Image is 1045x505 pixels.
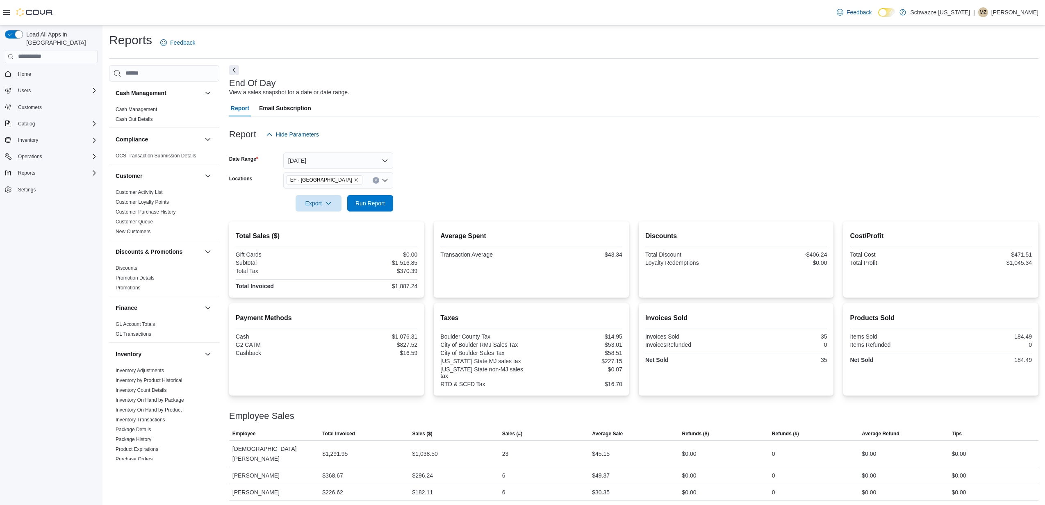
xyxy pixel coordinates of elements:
[18,104,42,111] span: Customers
[440,333,530,340] div: Boulder County Tax
[738,333,827,340] div: 35
[952,449,966,459] div: $0.00
[682,430,709,437] span: Refunds ($)
[116,387,167,394] span: Inventory Count Details
[533,358,622,364] div: $227.15
[850,333,939,340] div: Items Sold
[772,430,799,437] span: Refunds (#)
[322,430,355,437] span: Total Invoiced
[850,313,1032,323] h2: Products Sold
[276,130,319,139] span: Hide Parameters
[738,251,827,258] div: -$406.24
[236,341,325,348] div: G2 CATM
[116,377,182,384] span: Inventory by Product Historical
[645,313,827,323] h2: Invoices Sold
[328,333,418,340] div: $1,076.31
[738,341,827,348] div: 0
[978,7,988,17] div: Mengistu Zebulun
[533,381,622,387] div: $16.70
[116,437,151,442] a: Package History
[862,430,899,437] span: Average Refund
[850,341,939,348] div: Items Refunded
[979,7,986,17] span: MZ
[943,333,1032,340] div: 184.49
[322,471,343,480] div: $368.67
[15,119,38,129] button: Catalog
[533,251,622,258] div: $43.34
[440,358,530,364] div: [US_STATE] State MJ sales tax
[109,187,219,240] div: Customer
[15,102,98,112] span: Customers
[109,366,219,487] div: Inventory
[952,471,966,480] div: $0.00
[943,357,1032,363] div: 184.49
[645,333,735,340] div: Invoices Sold
[850,357,873,363] strong: Net Sold
[502,471,505,480] div: 6
[2,184,101,196] button: Settings
[502,487,505,497] div: 6
[116,304,201,312] button: Finance
[440,381,530,387] div: RTD & SCFD Tax
[15,135,41,145] button: Inventory
[231,100,249,116] span: Report
[850,231,1032,241] h2: Cost/Profit
[263,126,322,143] button: Hide Parameters
[116,209,176,215] span: Customer Purchase History
[328,259,418,266] div: $1,516.85
[15,69,34,79] a: Home
[116,229,150,234] a: New Customers
[382,177,388,184] button: Open list of options
[847,8,872,16] span: Feedback
[116,199,169,205] a: Customer Loyalty Points
[412,449,437,459] div: $1,038.50
[645,357,669,363] strong: Net Sold
[862,449,876,459] div: $0.00
[109,32,152,48] h1: Reports
[2,151,101,162] button: Operations
[440,350,530,356] div: City of Boulder Sales Tax
[328,283,418,289] div: $1,887.24
[116,265,137,271] a: Discounts
[116,416,165,423] span: Inventory Transactions
[116,275,155,281] span: Promotion Details
[203,303,213,313] button: Finance
[170,39,195,47] span: Feedback
[116,368,164,373] a: Inventory Adjustments
[259,100,311,116] span: Email Subscription
[2,167,101,179] button: Reports
[772,471,775,480] div: 0
[116,218,153,225] span: Customer Queue
[116,456,153,462] a: Purchase Orders
[229,175,253,182] label: Locations
[287,175,362,184] span: EF - South Boulder
[116,106,157,113] span: Cash Management
[116,350,201,358] button: Inventory
[23,30,98,47] span: Load All Apps in [GEOGRAPHIC_DATA]
[738,357,827,363] div: 35
[373,177,379,184] button: Clear input
[440,231,622,241] h2: Average Spent
[116,331,151,337] a: GL Transactions
[15,86,34,96] button: Users
[236,313,418,323] h2: Payment Methods
[850,251,939,258] div: Total Cost
[5,65,98,217] nav: Complex example
[878,8,895,17] input: Dark Mode
[973,7,975,17] p: |
[772,449,775,459] div: 0
[203,171,213,181] button: Customer
[862,471,876,480] div: $0.00
[116,321,155,328] span: GL Account Totals
[355,199,385,207] span: Run Report
[533,341,622,348] div: $53.01
[116,397,184,403] span: Inventory On Hand by Package
[645,231,827,241] h2: Discounts
[116,89,201,97] button: Cash Management
[2,101,101,113] button: Customers
[2,85,101,96] button: Users
[229,467,319,484] div: [PERSON_NAME]
[157,34,198,51] a: Feedback
[738,259,827,266] div: $0.00
[952,487,966,497] div: $0.00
